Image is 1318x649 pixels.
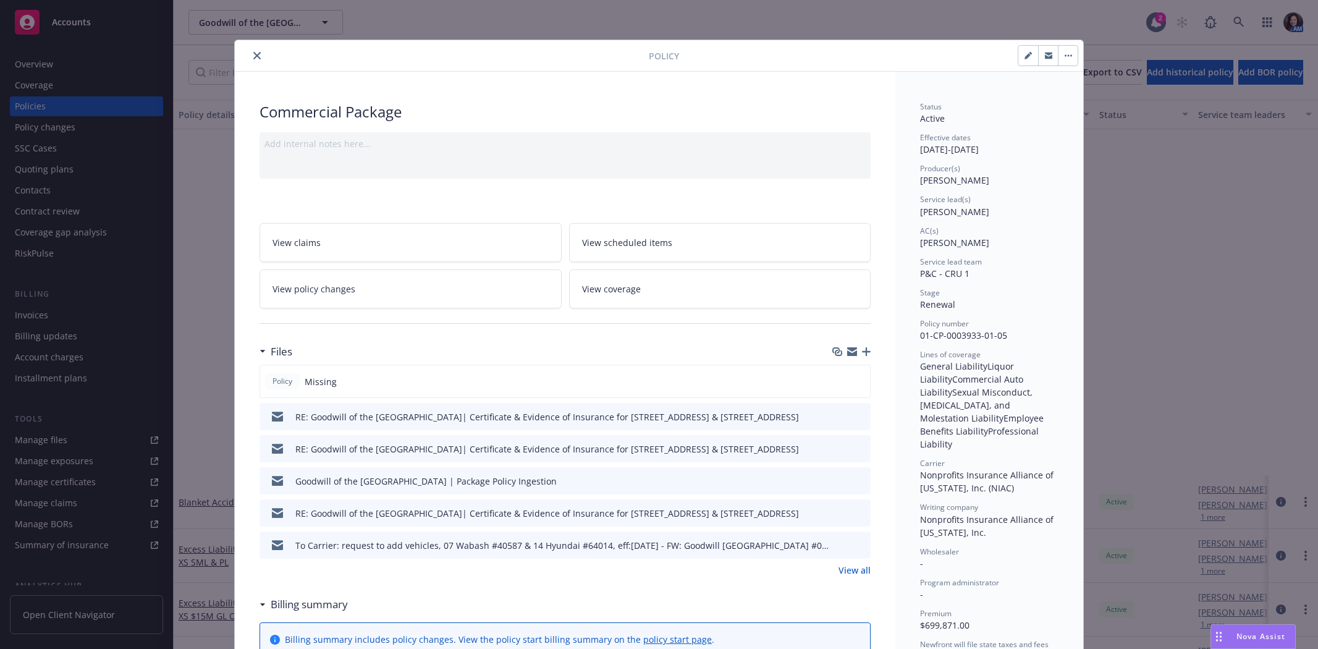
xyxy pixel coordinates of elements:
[920,101,942,112] span: Status
[295,443,799,456] div: RE: Goodwill of the [GEOGRAPHIC_DATA]| Certificate & Evidence of Insurance for [STREET_ADDRESS] &...
[260,344,292,360] div: Files
[855,443,866,456] button: preview file
[920,174,989,186] span: [PERSON_NAME]
[920,577,999,588] span: Program administrator
[920,360,987,372] span: General Liability
[250,48,264,63] button: close
[643,634,712,645] a: policy start page
[272,282,355,295] span: View policy changes
[295,410,799,423] div: RE: Goodwill of the [GEOGRAPHIC_DATA]| Certificate & Evidence of Insurance for [STREET_ADDRESS] &...
[264,137,866,150] div: Add internal notes here...
[271,596,348,613] h3: Billing summary
[1211,625,1227,648] div: Drag to move
[920,194,971,205] span: Service lead(s)
[920,132,971,143] span: Effective dates
[920,502,978,512] span: Writing company
[920,268,969,279] span: P&C - CRU 1
[920,386,1035,424] span: Sexual Misconduct, [MEDICAL_DATA], and Molestation Liability
[835,507,845,520] button: download file
[920,132,1058,156] div: [DATE] - [DATE]
[305,375,337,388] span: Missing
[582,282,641,295] span: View coverage
[582,236,672,249] span: View scheduled items
[920,458,945,469] span: Carrier
[920,514,1056,538] span: Nonprofits Insurance Alliance of [US_STATE], Inc.
[569,269,871,308] a: View coverage
[271,344,292,360] h3: Files
[835,539,845,552] button: download file
[920,412,1046,437] span: Employee Benefits Liability
[835,410,845,423] button: download file
[920,588,923,600] span: -
[1236,631,1285,642] span: Nova Assist
[920,226,939,236] span: AC(s)
[260,596,348,613] div: Billing summary
[295,507,799,520] div: RE: Goodwill of the [GEOGRAPHIC_DATA]| Certificate & Evidence of Insurance for [STREET_ADDRESS] &...
[649,49,679,62] span: Policy
[920,237,989,248] span: [PERSON_NAME]
[285,633,714,646] div: Billing summary includes policy changes. View the policy start billing summary on the .
[920,360,1016,385] span: Liquor Liability
[855,507,866,520] button: preview file
[260,101,871,122] div: Commercial Package
[855,410,866,423] button: preview file
[920,112,945,124] span: Active
[839,564,871,577] a: View all
[920,425,1041,450] span: Professional Liability
[920,349,981,360] span: Lines of coverage
[569,223,871,262] a: View scheduled items
[835,443,845,456] button: download file
[920,608,952,619] span: Premium
[920,206,989,218] span: [PERSON_NAME]
[920,469,1056,494] span: Nonprofits Insurance Alliance of [US_STATE], Inc. (NIAC)
[920,257,982,267] span: Service lead team
[272,236,321,249] span: View claims
[920,163,960,174] span: Producer(s)
[855,475,866,488] button: preview file
[295,539,830,552] div: To Carrier: request to add vehicles, 07 Wabash #40587 & 14 Hyundai #64014, eff:[DATE] - FW: Goodw...
[920,619,969,631] span: $699,871.00
[260,223,562,262] a: View claims
[270,376,295,387] span: Policy
[920,299,955,310] span: Renewal
[835,475,845,488] button: download file
[920,329,1007,341] span: 01-CP-0003933-01-05
[920,373,1026,398] span: Commercial Auto Liability
[920,318,969,329] span: Policy number
[920,558,923,569] span: -
[920,546,959,557] span: Wholesaler
[260,269,562,308] a: View policy changes
[920,287,940,298] span: Stage
[855,539,866,552] button: preview file
[295,475,557,488] div: Goodwill of the [GEOGRAPHIC_DATA] | Package Policy Ingestion
[1210,624,1296,649] button: Nova Assist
